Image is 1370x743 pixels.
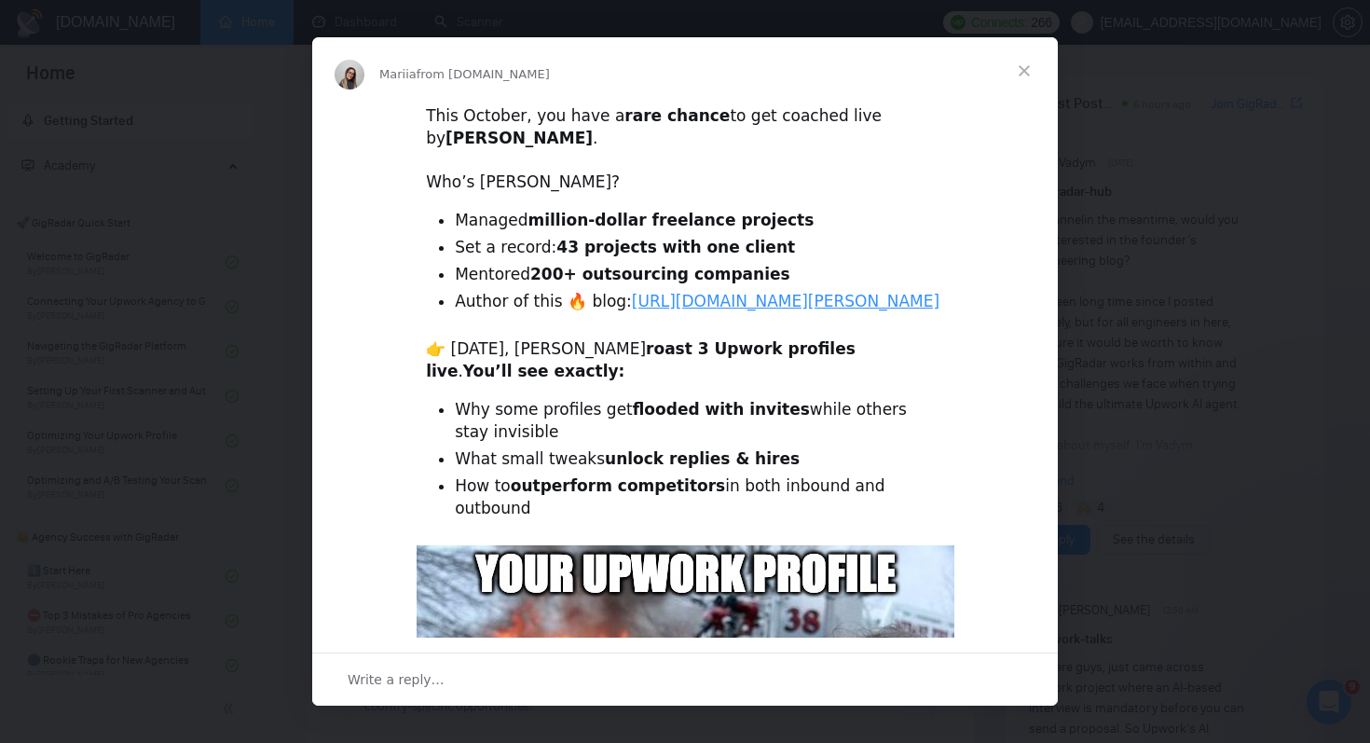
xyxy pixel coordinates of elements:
div: Open conversation and reply [312,653,1058,706]
li: Mentored [455,264,944,286]
span: from [DOMAIN_NAME] [417,67,550,81]
img: Profile image for Mariia [335,60,364,89]
b: outperform competitors [511,476,726,495]
div: This October, you have a to get coached live by . ​ Who’s [PERSON_NAME]? [426,105,944,194]
b: rare chance [624,106,730,125]
li: How to in both inbound and outbound [455,475,944,520]
span: Close [991,37,1058,104]
li: What small tweaks [455,448,944,471]
li: Why some profiles get while others stay invisible [455,399,944,444]
b: unlock replies & hires [605,449,800,468]
b: [PERSON_NAME] [445,129,593,147]
li: Managed [455,210,944,232]
b: million-dollar freelance projects [527,211,814,229]
a: [URL][DOMAIN_NAME][PERSON_NAME] [632,292,939,310]
span: Write a reply… [348,667,445,692]
b: You’ll see exactly: [463,362,625,380]
li: Author of this 🔥 blog: [455,291,944,313]
b: flooded with invites [633,400,810,419]
li: Set a record: [455,237,944,259]
b: 43 projects with one client [556,238,795,256]
div: 👉 [DATE], [PERSON_NAME] . [426,338,944,383]
b: 200+ outsourcing companies [530,265,790,283]
b: roast 3 Upwork profiles live [426,339,856,380]
span: Mariia [379,67,417,81]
